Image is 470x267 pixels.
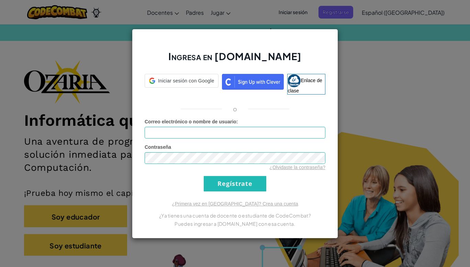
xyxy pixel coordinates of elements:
div: Iniciar sesión con Google [145,74,219,88]
font: Correo electrónico o nombre de usuario [145,119,236,124]
font: o [233,105,237,113]
font: ¿Ya tienes una cuenta de docente o estudiante de CodeCombat? [159,212,311,219]
font: Contraseña [145,144,171,150]
a: ¿Olvidaste la contraseña? [269,165,325,170]
font: Puedes ingresar a [DOMAIN_NAME] con esa cuenta. [175,221,295,227]
img: classlink-logo-small.png [288,74,301,87]
a: ¿Primera vez en [GEOGRAPHIC_DATA]? Crea una cuenta [172,201,298,207]
font: : [236,119,238,124]
font: Ingresa en [DOMAIN_NAME] [168,50,301,62]
a: Iniciar sesión con Google [145,74,219,94]
font: Enlace de clase [288,77,322,93]
span: Iniciar sesión con Google [158,77,214,84]
img: clever_sso_button@2x.png [222,74,284,90]
input: Regístrate [204,176,266,191]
